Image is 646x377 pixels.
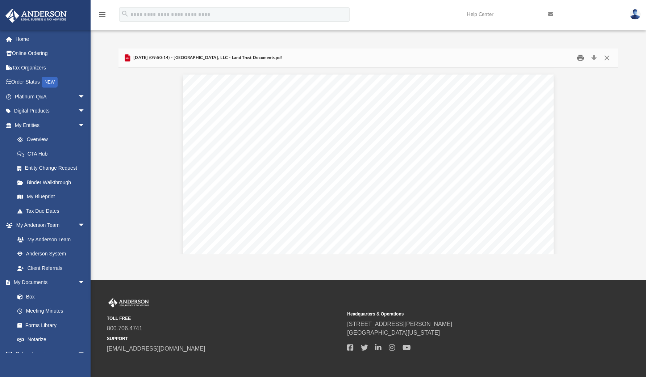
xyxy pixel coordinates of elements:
[5,75,96,90] a: Order StatusNEW
[42,77,58,88] div: NEW
[78,275,92,290] span: arrow_drop_down
[10,190,92,204] a: My Blueprint
[5,32,96,46] a: Home
[107,335,342,342] small: SUPPORT
[121,10,129,18] i: search
[5,89,96,104] a: Platinum Q&Aarrow_drop_down
[98,10,107,19] i: menu
[347,321,452,327] a: [STREET_ADDRESS][PERSON_NAME]
[107,298,150,308] img: Anderson Advisors Platinum Portal
[78,104,92,119] span: arrow_drop_down
[600,52,613,64] button: Close
[107,315,342,322] small: TOLL FREE
[5,347,92,361] a: Online Learningarrow_drop_down
[10,318,89,332] a: Forms Library
[347,330,440,336] a: [GEOGRAPHIC_DATA][US_STATE]
[10,147,96,161] a: CTA Hub
[107,346,205,352] a: [EMAIL_ADDRESS][DOMAIN_NAME]
[10,161,96,175] a: Entity Change Request
[118,68,618,254] div: File preview
[630,9,641,20] img: User Pic
[5,275,92,290] a: My Documentsarrow_drop_down
[347,311,582,317] small: Headquarters & Operations
[5,118,96,132] a: My Entitiesarrow_drop_down
[10,304,92,318] a: Meeting Minutes
[118,48,618,254] div: Preview
[107,325,142,331] a: 800.706.4741
[5,104,96,118] a: Digital Productsarrow_drop_down
[78,347,92,361] span: arrow_drop_down
[118,68,618,254] div: Document Viewer
[10,132,96,147] a: Overview
[10,289,89,304] a: Box
[10,332,92,347] a: Notarize
[78,89,92,104] span: arrow_drop_down
[5,46,96,61] a: Online Ordering
[10,204,96,218] a: Tax Due Dates
[5,60,96,75] a: Tax Organizers
[78,118,92,133] span: arrow_drop_down
[10,232,89,247] a: My Anderson Team
[132,55,282,61] span: [DATE] (09:50:14) - [GEOGRAPHIC_DATA], LLC - Land Trust Documents.pdf
[5,218,92,233] a: My Anderson Teamarrow_drop_down
[587,52,600,64] button: Download
[98,14,107,19] a: menu
[78,218,92,233] span: arrow_drop_down
[3,9,69,23] img: Anderson Advisors Platinum Portal
[10,247,92,261] a: Anderson System
[573,52,588,64] button: Print
[10,175,96,190] a: Binder Walkthrough
[10,261,92,275] a: Client Referrals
